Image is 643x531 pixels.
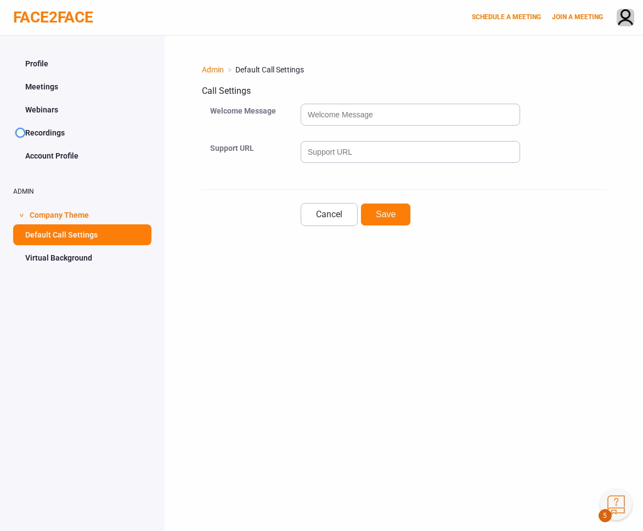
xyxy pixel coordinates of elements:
a: SCHEDULE A MEETING [472,13,541,21]
span: Default Call Settings [235,65,304,74]
a: Account Profile [13,145,151,166]
button: Knowledge Center Bot, also known as KC Bot is an onboarding assistant that allows you to see the ... [600,488,632,520]
a: Cancel [301,203,358,226]
a: Profile [13,53,151,74]
span: Company Theme [30,204,89,224]
span: 5 [599,509,612,522]
a: Recordings [13,122,151,143]
a: Admin [202,65,224,74]
h2: ADMIN [13,188,151,195]
span: > [224,65,235,74]
span: > [16,213,27,217]
input: Support URL [301,141,520,163]
a: FACE2FACE [13,8,93,26]
a: JOIN A MEETING [552,13,603,21]
input: Welcome Message [301,104,520,126]
img: avatar.710606db.png [617,9,634,27]
div: Support URL [202,139,301,176]
a: Default Call Settings [13,224,151,245]
a: Virtual Background [13,247,151,268]
div: ∑aåāБδ ⷺ [4,15,160,25]
a: Meetings [13,76,151,97]
h3: Call Settings [202,86,606,96]
div: Welcome Message [202,101,301,139]
div: ∑aåāБδ ⷺ [4,4,160,15]
a: Webinars [13,99,151,120]
button: Save [360,203,411,226]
